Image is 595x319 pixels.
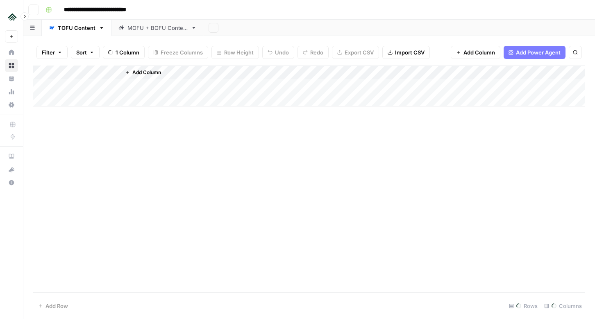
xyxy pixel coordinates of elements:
[148,46,208,59] button: Freeze Columns
[541,299,585,312] div: Columns
[5,7,18,27] button: Workspace: Uplisting
[310,48,323,57] span: Redo
[516,48,561,57] span: Add Power Agent
[275,48,289,57] span: Undo
[5,150,18,163] a: AirOps Academy
[5,46,18,59] a: Home
[36,46,68,59] button: Filter
[122,67,164,78] button: Add Column
[5,176,18,189] button: Help + Support
[111,20,204,36] a: MOFU + BOFU Content
[395,48,425,57] span: Import CSV
[5,98,18,111] a: Settings
[5,9,20,24] img: Uplisting Logo
[45,302,68,310] span: Add Row
[504,46,565,59] button: Add Power Agent
[332,46,379,59] button: Export CSV
[127,24,188,32] div: MOFU + BOFU Content
[132,69,161,76] span: Add Column
[506,299,541,312] div: Rows
[5,59,18,72] a: Browse
[5,163,18,176] button: What's new?
[262,46,294,59] button: Undo
[463,48,495,57] span: Add Column
[5,85,18,98] a: Usage
[71,46,100,59] button: Sort
[224,48,254,57] span: Row Height
[451,46,500,59] button: Add Column
[382,46,430,59] button: Import CSV
[5,72,18,85] a: Your Data
[33,299,73,312] button: Add Row
[58,24,95,32] div: TOFU Content
[76,48,87,57] span: Sort
[42,20,111,36] a: TOFU Content
[345,48,374,57] span: Export CSV
[161,48,203,57] span: Freeze Columns
[103,46,145,59] button: 1 Column
[297,46,329,59] button: Redo
[116,48,139,57] span: 1 Column
[211,46,259,59] button: Row Height
[42,48,55,57] span: Filter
